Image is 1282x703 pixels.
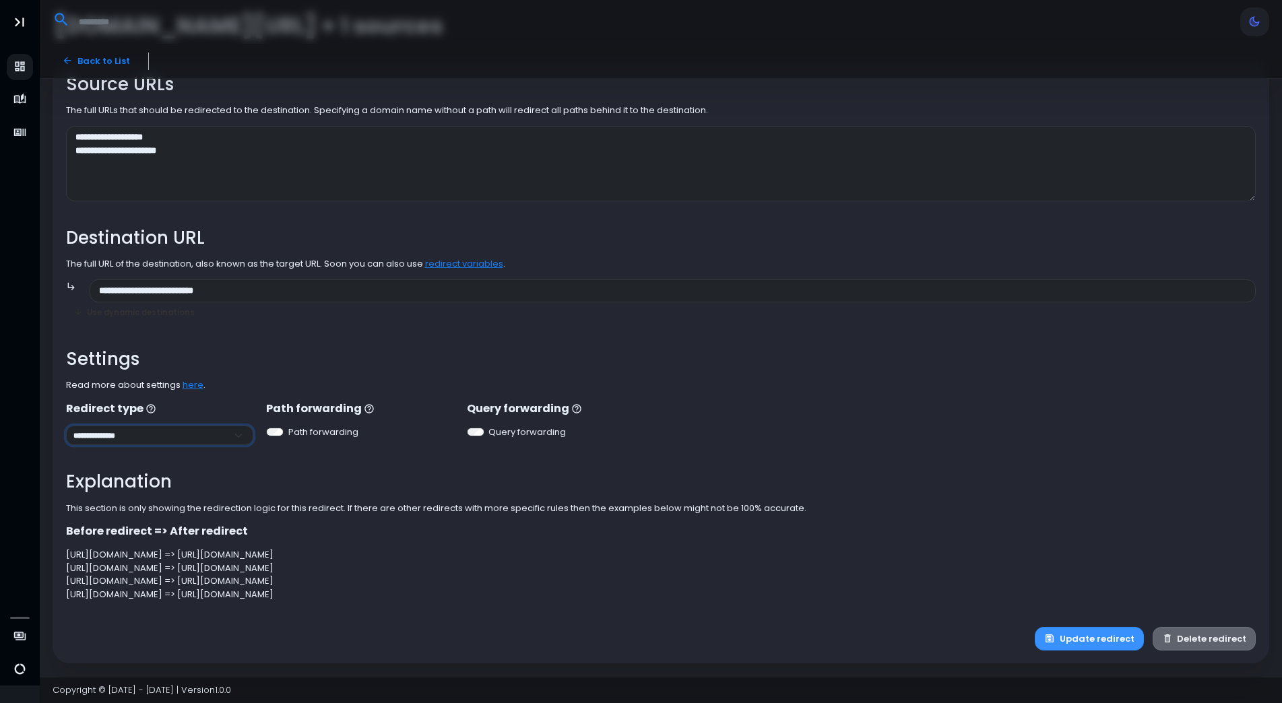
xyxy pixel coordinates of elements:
h2: Destination URL [66,228,1256,248]
button: Toggle Aside [7,9,32,35]
p: Query forwarding [467,401,654,417]
a: Back to List [53,49,139,73]
button: Delete redirect [1153,627,1256,650]
div: [URL][DOMAIN_NAME] => [URL][DOMAIN_NAME] [66,574,1256,588]
p: Redirect type [66,401,253,417]
h2: Explanation [66,471,1256,492]
p: The full URLs that should be redirected to the destination. Specifying a domain name without a pa... [66,104,1256,117]
button: Update redirect [1035,627,1144,650]
button: Use dynamic destinations [66,302,203,322]
a: redirect variables [425,257,503,270]
div: [URL][DOMAIN_NAME] => [URL][DOMAIN_NAME] [66,548,1256,562]
p: Before redirect => After redirect [66,523,1256,539]
a: here [183,378,203,391]
p: Read more about settings . [66,378,1256,392]
h2: Source URLs [66,74,1256,95]
label: Path forwarding [288,426,358,439]
span: Copyright © [DATE] - [DATE] | Version 1.0.0 [53,683,231,696]
p: Path forwarding [266,401,453,417]
h2: Settings [66,349,1256,370]
p: The full URL of the destination, also known as the target URL. Soon you can also use . [66,257,1256,271]
div: [URL][DOMAIN_NAME] => [URL][DOMAIN_NAME] [66,562,1256,575]
label: Query forwarding [488,426,566,439]
div: [URL][DOMAIN_NAME] => [URL][DOMAIN_NAME] [66,588,1256,601]
p: This section is only showing the redirection logic for this redirect. If there are other redirect... [66,502,1256,515]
